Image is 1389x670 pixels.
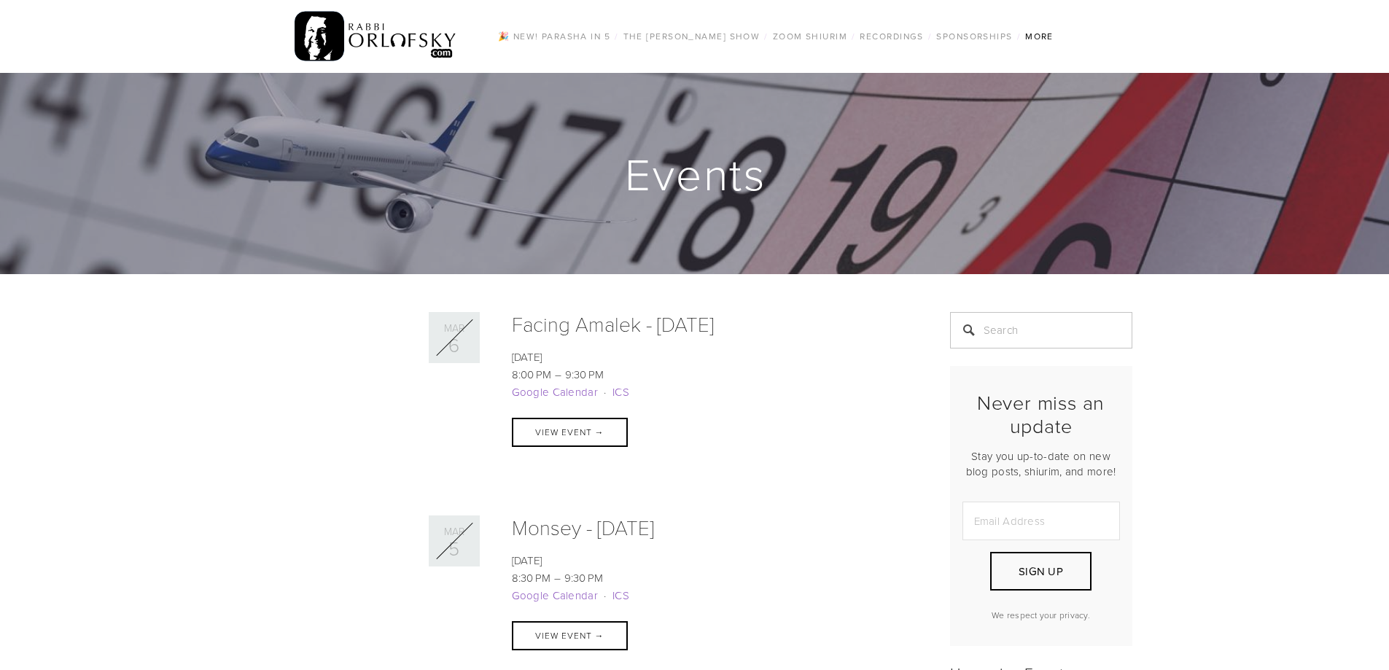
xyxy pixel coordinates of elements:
[612,588,629,603] a: ICS
[512,588,599,603] a: Google Calendar
[855,27,927,46] a: Recordings
[512,570,551,585] time: 8:30 PM
[769,27,852,46] a: Zoom Shiurim
[1019,564,1063,579] span: Sign Up
[564,570,604,585] time: 9:30 PM
[950,312,1132,348] input: Search
[565,367,604,382] time: 9:30 PM
[615,30,618,42] span: /
[962,502,1120,540] input: Email Address
[512,553,542,568] time: [DATE]
[433,323,475,333] div: Mar
[512,367,552,382] time: 8:00 PM
[433,539,475,558] div: 5
[962,448,1120,479] p: Stay you up-to-date on new blog posts, shiurim, and more!
[257,150,1134,197] h1: Events
[295,8,457,65] img: RabbiOrlofsky.com
[619,27,765,46] a: The [PERSON_NAME] Show
[962,609,1120,621] p: We respect your privacy.
[512,513,654,541] a: Monsey - [DATE]
[852,30,855,42] span: /
[512,310,714,338] a: Facing Amalek - [DATE]
[1017,30,1021,42] span: /
[932,27,1016,46] a: Sponsorships
[612,384,629,400] a: ICS
[764,30,768,42] span: /
[433,335,475,354] div: 6
[512,349,542,365] time: [DATE]
[962,391,1120,438] h2: Never miss an update
[512,418,628,447] a: View Event →
[494,27,615,46] a: 🎉 NEW! Parasha in 5
[990,552,1091,591] button: Sign Up
[512,621,628,650] a: View Event →
[433,526,475,537] div: Mar
[928,30,932,42] span: /
[512,384,599,400] a: Google Calendar
[1021,27,1058,46] a: More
